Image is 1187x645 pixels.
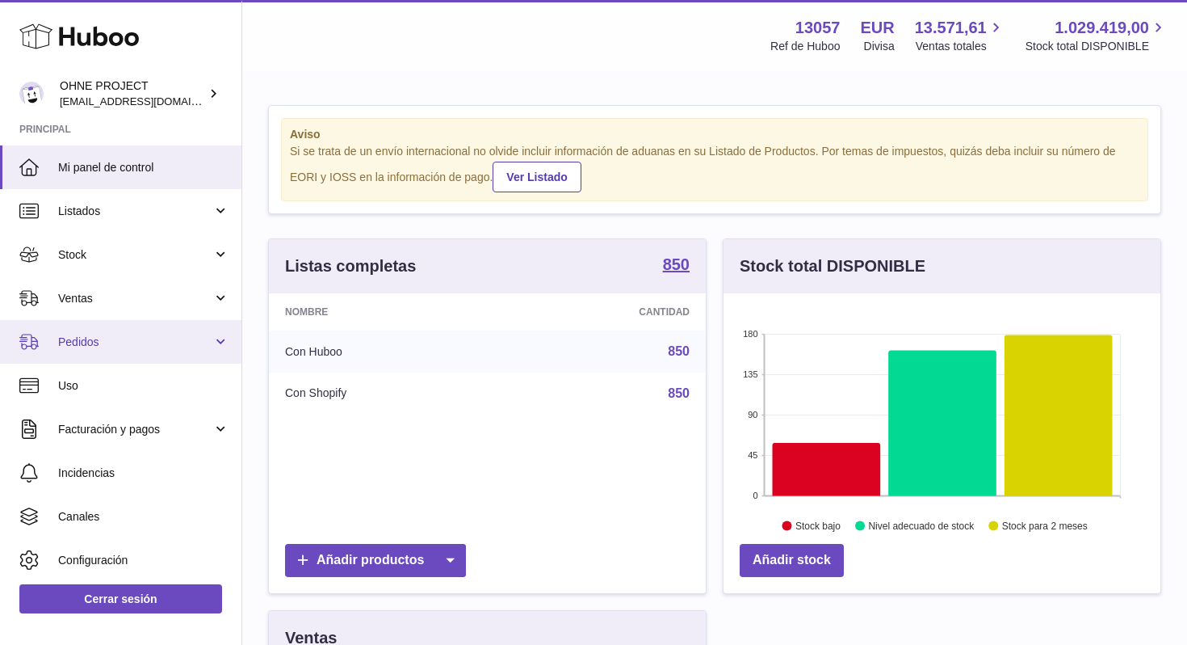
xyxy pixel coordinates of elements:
a: 850 [668,386,690,400]
span: 1.029.419,00 [1055,17,1149,39]
span: Configuración [58,553,229,568]
span: Stock [58,247,212,263]
h3: Listas completas [285,255,416,277]
span: Stock total DISPONIBLE [1026,39,1168,54]
text: Stock para 2 meses [1002,520,1088,531]
th: Nombre [269,293,501,331]
a: 1.029.419,00 Stock total DISPONIBLE [1026,17,1168,54]
span: Listados [58,204,212,219]
span: Mi panel de control [58,160,229,175]
strong: 850 [663,256,690,272]
td: Con Huboo [269,331,501,373]
div: Ref de Huboo [770,39,840,54]
a: Añadir productos [285,544,466,577]
text: 0 [753,491,757,500]
span: 13.571,61 [915,17,987,39]
div: OHNE PROJECT [60,78,205,109]
span: Facturación y pagos [58,422,212,437]
a: Ver Listado [493,162,581,192]
td: Con Shopify [269,373,501,415]
h3: Stock total DISPONIBLE [740,255,925,277]
text: 180 [743,329,757,339]
text: 90 [748,410,757,419]
a: Añadir stock [740,544,844,577]
span: Pedidos [58,335,212,350]
div: Divisa [864,39,895,54]
span: Canales [58,509,229,525]
span: [EMAIL_ADDRESS][DOMAIN_NAME] [60,95,237,107]
strong: EUR [860,17,894,39]
text: Nivel adecuado de stock [868,520,975,531]
strong: 13057 [795,17,841,39]
div: Si se trata de un envío internacional no olvide incluir información de aduanas en su Listado de P... [290,144,1139,192]
img: support@ohneproject.com [19,82,44,106]
a: Cerrar sesión [19,584,222,613]
text: 45 [748,450,757,460]
span: Uso [58,378,229,394]
text: Stock bajo [795,520,841,531]
span: Incidencias [58,466,229,481]
a: 850 [668,344,690,358]
a: 13.571,61 Ventas totales [915,17,1005,54]
th: Cantidad [501,293,706,331]
strong: Aviso [290,127,1139,142]
text: 135 [743,369,757,379]
span: Ventas totales [916,39,1005,54]
a: 850 [663,256,690,276]
span: Ventas [58,291,212,306]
